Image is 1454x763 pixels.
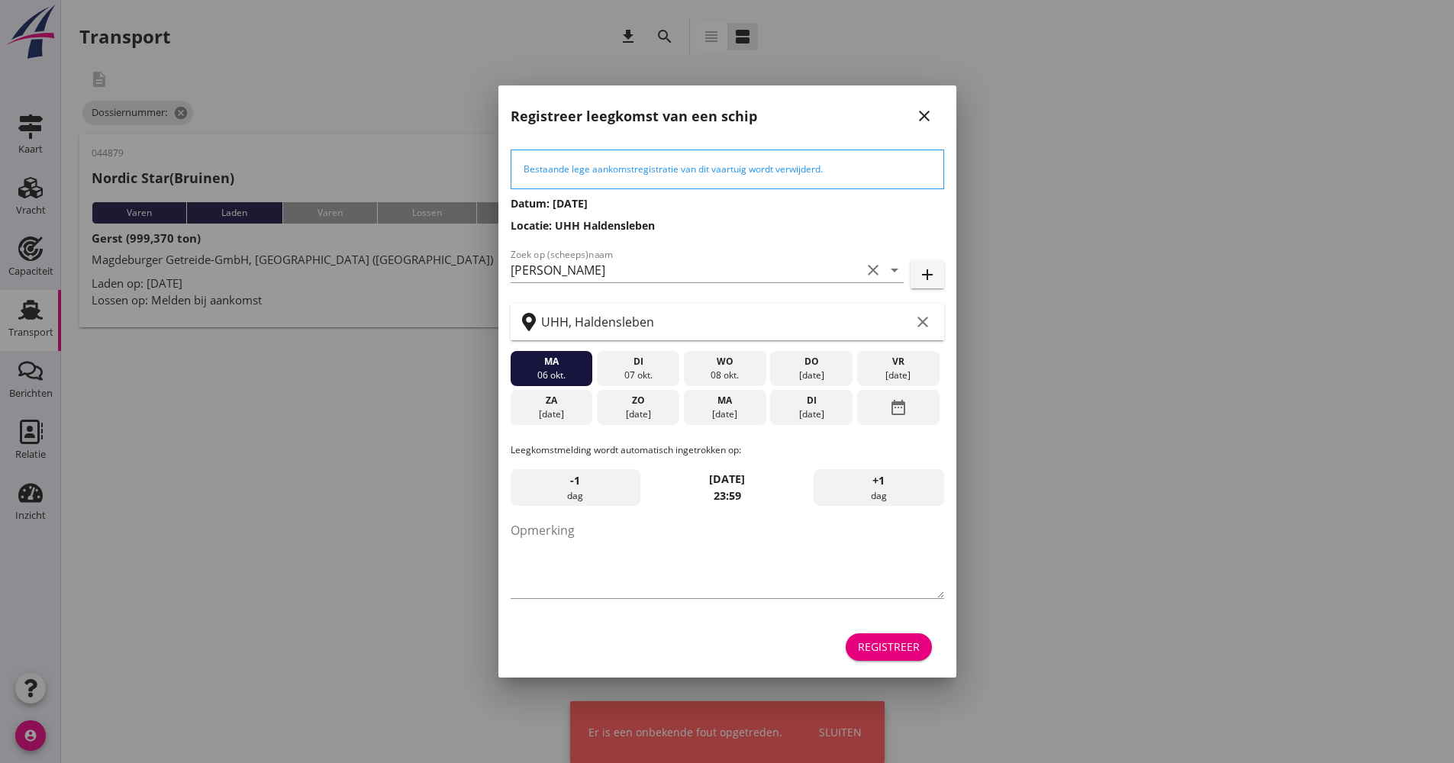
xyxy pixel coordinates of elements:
h3: Datum: [DATE] [511,195,944,211]
div: dag [814,469,943,506]
h2: Registreer leegkomst van een schip [511,106,757,127]
div: di [774,394,849,407]
div: [DATE] [601,407,675,421]
input: Zoek op terminal of plaats [541,310,911,334]
div: [DATE] [514,407,588,421]
div: ma [687,394,762,407]
div: Registreer [858,639,920,655]
div: Bestaande lege aankomstregistratie van dit vaartuig wordt verwijderd. [524,163,931,176]
strong: [DATE] [709,472,745,486]
div: wo [687,355,762,369]
div: za [514,394,588,407]
p: Leegkomstmelding wordt automatisch ingetrokken op: [511,443,944,457]
span: -1 [570,472,580,489]
div: 08 okt. [687,369,762,382]
div: 07 okt. [601,369,675,382]
div: [DATE] [774,407,849,421]
div: [DATE] [687,407,762,421]
i: arrow_drop_down [885,261,904,279]
div: ma [514,355,588,369]
h3: Locatie: UHH Haldensleben [511,217,944,233]
div: [DATE] [861,369,936,382]
i: close [915,107,933,125]
i: add [918,266,937,284]
strong: 23:59 [714,488,741,503]
span: +1 [872,472,885,489]
div: di [601,355,675,369]
div: dag [511,469,640,506]
div: zo [601,394,675,407]
div: [DATE] [774,369,849,382]
i: date_range [889,394,908,421]
button: Registreer [846,633,932,661]
div: do [774,355,849,369]
textarea: Opmerking [511,518,944,598]
div: 06 okt. [514,369,588,382]
i: clear [914,313,932,331]
input: Zoek op (scheeps)naam [511,258,861,282]
div: vr [861,355,936,369]
i: clear [864,261,882,279]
